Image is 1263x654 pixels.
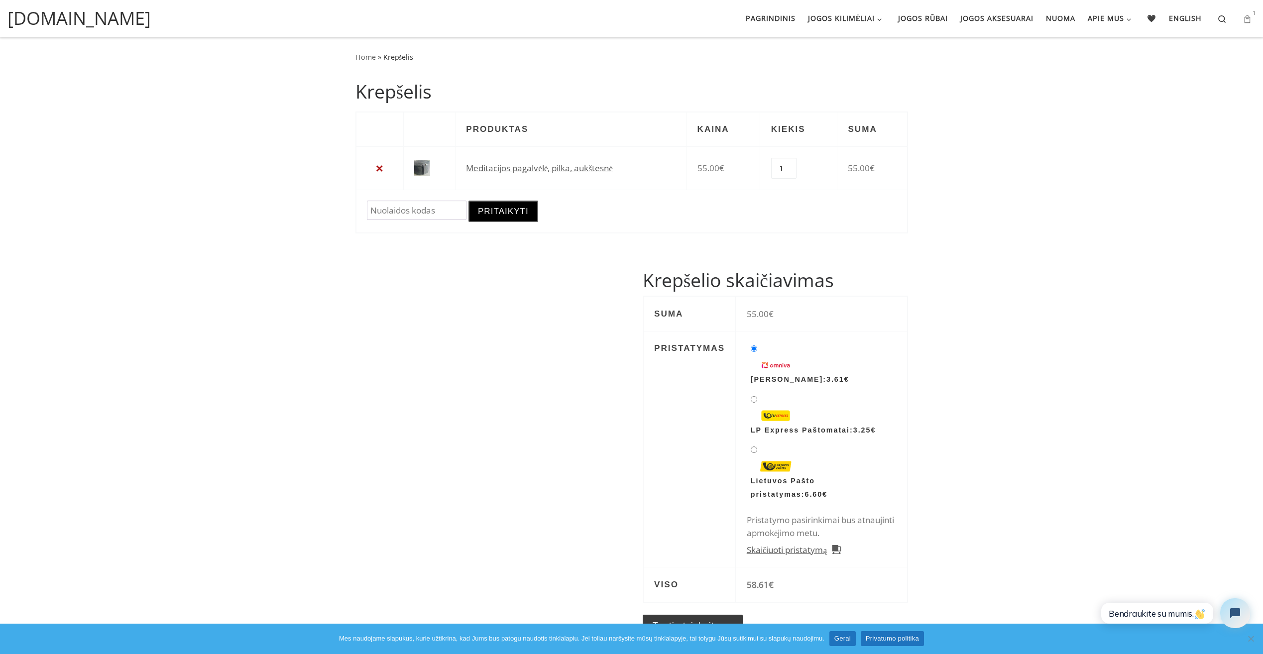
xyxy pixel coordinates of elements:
[747,308,774,320] bdi: 55.00
[837,112,908,147] th: Suma
[771,158,797,179] input: Produkto kiekis
[861,631,924,646] a: Privatumo politika
[751,358,892,384] label: [PERSON_NAME]:
[1089,590,1259,637] iframe: Tidio Chat
[751,459,801,474] img: post_lt.png
[747,514,896,539] p: Pristatymo pasirinkimai bus atnaujinti apmokėjimo metu.
[747,579,774,590] bdi: 58.61
[643,296,736,331] th: Suma
[751,459,892,498] label: Lietuvos Pašto pristatymas:
[751,408,801,423] img: lp_express.png
[643,269,908,292] h2: Krepšelio skaičiavimas
[414,160,430,176] img: meditacijos pagalve
[769,579,774,590] span: €
[895,8,951,29] a: Jogos rūbai
[643,331,736,567] th: Pristatymas
[751,408,892,434] label: LP Express Paštomatai:
[826,375,849,383] bdi: 3.61
[1147,8,1156,26] span: 🖤
[1235,3,1263,34] a: 1
[822,490,827,498] span: €
[808,8,875,26] span: Jogos kilimėliai
[373,162,386,175] a: Pašalinti iš krepšelio: Meditacijos pagalvėlė, pilka, aukštesnė
[719,162,724,174] span: €
[367,201,466,220] input: Nuolaidos kodas
[643,567,736,602] th: Viso
[1169,8,1202,26] span: English
[751,358,801,373] img: omniva_lt.png
[339,634,824,644] span: Mes naudojame slapukus, kurie užtikrina, kad Jums bus patogu naudotis tinklalapiu. Jei toliau nar...
[383,52,414,62] span: Krepšelis
[1042,8,1078,29] a: Nuoma
[355,52,376,62] a: Home
[466,162,612,174] a: Meditacijos pagalvėlė, pilka, aukštesnė
[742,8,799,29] a: Pagrindinis
[848,162,875,174] bdi: 55.00
[746,8,796,26] span: Pagrindinis
[1246,634,1256,644] span: Ne
[871,426,876,434] span: €
[1046,8,1075,26] span: Nuoma
[468,201,538,221] button: Pritaikyti
[829,631,856,646] a: Gerai
[804,490,827,498] bdi: 6.60
[853,426,876,434] bdi: 3.25
[455,112,686,147] th: Produktas
[844,375,849,383] span: €
[804,8,888,29] a: Jogos kilimėliai
[960,8,1033,26] span: Jogos aksesuarai
[355,78,908,106] h1: Krepšelis
[1166,8,1205,29] a: English
[898,8,948,26] span: Jogos rūbai
[1253,13,1256,24] sup: 1
[870,162,875,174] span: €
[643,615,743,637] a: Tęsti atsiskaitymą
[7,5,151,32] a: [DOMAIN_NAME]
[697,162,724,174] bdi: 55.00
[378,52,381,62] span: »
[687,112,760,147] th: Kaina
[1144,8,1160,29] a: 🖤
[760,112,837,147] th: Kiekis
[769,308,774,320] span: €
[1088,8,1124,26] span: Apie mus
[957,8,1036,29] a: Jogos aksesuarai
[747,544,841,556] a: Skaičiuoti pristatymą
